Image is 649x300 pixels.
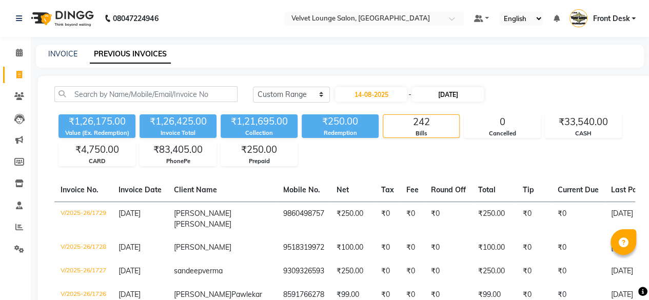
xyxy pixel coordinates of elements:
[517,202,552,236] td: ₹0
[375,202,400,236] td: ₹0
[140,157,216,166] div: PhonePe
[425,202,472,236] td: ₹0
[59,157,135,166] div: CARD
[381,185,394,194] span: Tax
[400,236,425,259] td: ₹0
[61,185,99,194] span: Invoice No.
[174,185,217,194] span: Client Name
[59,143,135,157] div: ₹4,750.00
[375,236,400,259] td: ₹0
[119,290,141,299] span: [DATE]
[383,115,459,129] div: 242
[140,129,217,137] div: Invoice Total
[174,266,202,275] span: sandeep
[277,202,330,236] td: 9860498757
[140,143,216,157] div: ₹83,405.00
[472,236,517,259] td: ₹100.00
[552,236,605,259] td: ₹0
[90,45,171,64] a: PREVIOUS INVOICES
[119,243,141,252] span: [DATE]
[119,266,141,275] span: [DATE]
[330,259,375,283] td: ₹250.00
[140,114,217,129] div: ₹1,26,425.00
[174,290,231,299] span: [PERSON_NAME]
[231,290,262,299] span: Pawlekar
[54,259,112,283] td: V/2025-26/1727
[523,185,534,194] span: Tip
[337,185,349,194] span: Net
[54,86,238,102] input: Search by Name/Mobile/Email/Invoice No
[277,236,330,259] td: 9518319972
[221,114,298,129] div: ₹1,21,695.00
[464,115,540,129] div: 0
[202,266,223,275] span: verma
[545,115,621,129] div: ₹33,540.00
[174,243,231,252] span: [PERSON_NAME]
[58,129,135,137] div: Value (Ex. Redemption)
[330,236,375,259] td: ₹100.00
[174,209,231,218] span: [PERSON_NAME]
[406,185,419,194] span: Fee
[26,4,96,33] img: logo
[472,202,517,236] td: ₹250.00
[545,129,621,138] div: CASH
[174,219,231,229] span: [PERSON_NAME]
[552,259,605,283] td: ₹0
[478,185,496,194] span: Total
[425,259,472,283] td: ₹0
[58,114,135,129] div: ₹1,26,175.00
[400,202,425,236] td: ₹0
[558,185,599,194] span: Current Due
[593,13,630,24] span: Front Desk
[48,49,77,58] a: INVOICE
[552,202,605,236] td: ₹0
[113,4,158,33] b: 08047224946
[283,185,320,194] span: Mobile No.
[330,202,375,236] td: ₹250.00
[54,202,112,236] td: V/2025-26/1729
[569,9,587,27] img: Front Desk
[517,236,552,259] td: ₹0
[302,129,379,137] div: Redemption
[431,185,466,194] span: Round Off
[221,157,297,166] div: Prepaid
[383,129,459,138] div: Bills
[408,89,411,100] span: -
[277,259,330,283] td: 9309326593
[302,114,379,129] div: ₹250.00
[425,236,472,259] td: ₹0
[54,236,112,259] td: V/2025-26/1728
[375,259,400,283] td: ₹0
[335,87,407,102] input: Start Date
[400,259,425,283] td: ₹0
[221,129,298,137] div: Collection
[464,129,540,138] div: Cancelled
[517,259,552,283] td: ₹0
[472,259,517,283] td: ₹250.00
[412,87,484,102] input: End Date
[119,185,162,194] span: Invoice Date
[119,209,141,218] span: [DATE]
[221,143,297,157] div: ₹250.00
